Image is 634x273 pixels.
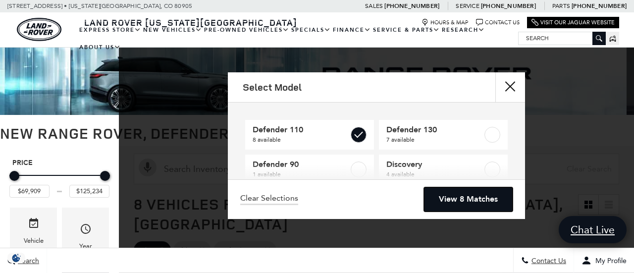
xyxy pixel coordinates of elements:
button: Open user profile menu [574,248,634,273]
a: Clear Selections [240,193,298,205]
span: Service [456,2,479,9]
a: Specials [290,21,332,39]
span: Defender 90 [253,160,350,169]
input: Search [519,32,605,44]
div: YearYear [62,208,109,265]
a: About Us [78,39,122,56]
a: [STREET_ADDRESS] • [US_STATE][GEOGRAPHIC_DATA], CO 80905 [7,2,192,9]
input: Maximum [69,185,109,198]
a: Defender 901 available [245,155,374,184]
span: Sales [365,2,383,9]
div: Privacy Settings [5,253,28,263]
h5: Price [12,159,106,167]
a: Chat Live [559,216,627,243]
span: Vehicle [28,215,40,235]
div: Price [9,167,109,198]
span: My Profile [591,257,627,265]
span: Discovery [386,160,483,169]
a: Research [441,21,486,39]
span: 1 available [253,169,350,179]
a: [PHONE_NUMBER] [572,2,627,10]
a: [PHONE_NUMBER] [481,2,536,10]
span: Chat Live [566,223,620,236]
input: Minimum [9,185,50,198]
span: Land Rover [US_STATE][GEOGRAPHIC_DATA] [84,16,297,28]
a: Hours & Map [422,19,469,26]
span: Parts [552,2,570,9]
a: Finance [332,21,372,39]
a: Visit Our Jaguar Website [531,19,615,26]
a: Pre-Owned Vehicles [203,21,290,39]
img: Land Rover [17,18,61,41]
button: close [495,72,525,102]
span: 7 available [386,135,483,145]
a: Defender 1108 available [245,120,374,150]
div: Vehicle Status [17,235,50,257]
a: New Vehicles [142,21,203,39]
nav: Main Navigation [78,21,518,56]
a: Discovery4 available [379,155,508,184]
a: View 8 Matches [424,187,513,212]
a: [PHONE_NUMBER] [384,2,439,10]
div: Minimum Price [9,171,19,181]
span: Defender 110 [253,125,350,135]
a: Defender 1307 available [379,120,508,150]
div: VehicleVehicle Status [10,208,57,265]
h2: Select Model [243,82,302,93]
a: EXPRESS STORE [78,21,142,39]
a: Service & Parts [372,21,441,39]
span: Defender 130 [386,125,483,135]
a: land-rover [17,18,61,41]
span: Year [80,220,92,241]
a: Contact Us [476,19,520,26]
div: Maximum Price [100,171,110,181]
span: 4 available [386,169,483,179]
div: Year [79,241,92,252]
span: 8 available [253,135,350,145]
span: Contact Us [529,257,566,265]
a: Land Rover [US_STATE][GEOGRAPHIC_DATA] [78,16,303,28]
